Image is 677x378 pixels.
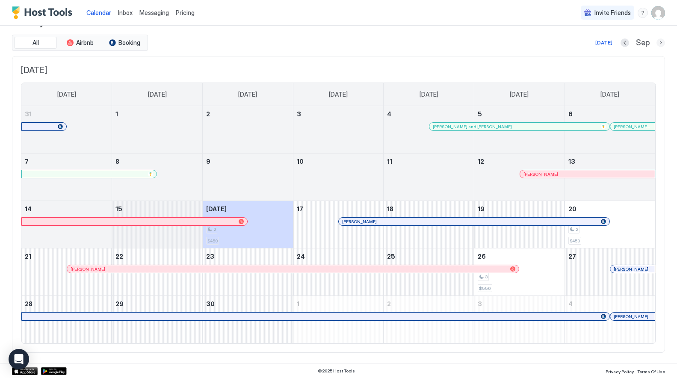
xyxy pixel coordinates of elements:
span: Messaging [139,9,169,16]
a: Terms Of Use [637,366,665,375]
a: September 26, 2025 [474,248,565,264]
span: 31 [25,110,32,118]
span: [DATE] [21,65,656,76]
span: [PERSON_NAME] [342,219,377,224]
span: 7 [25,158,29,165]
span: 26 [478,253,486,260]
span: 20 [568,205,576,213]
td: August 31, 2025 [21,106,112,154]
td: September 27, 2025 [565,248,655,296]
span: 30 [206,300,215,307]
span: 4 [387,110,391,118]
span: [DATE] [206,205,227,213]
a: October 2, 2025 [384,296,474,312]
a: September 27, 2025 [565,248,655,264]
span: [DATE] [329,91,348,98]
a: September 17, 2025 [293,201,384,217]
span: 1 [115,110,118,118]
span: 1 [297,300,299,307]
td: September 26, 2025 [474,248,565,296]
span: [DATE] [238,91,257,98]
td: October 1, 2025 [293,296,384,343]
span: 11 [387,158,392,165]
span: [PERSON_NAME] [614,266,648,272]
td: October 4, 2025 [565,296,655,343]
span: 21 [25,253,31,260]
button: Next month [656,38,665,47]
span: 13 [568,158,575,165]
span: [DATE] [148,91,167,98]
span: 2 [206,110,210,118]
span: © 2025 Host Tools [318,368,355,374]
a: September 15, 2025 [112,201,202,217]
span: 18 [387,205,393,213]
a: Inbox [118,8,133,17]
div: [PERSON_NAME] [614,266,651,272]
div: Google Play Store [41,367,67,375]
a: September 22, 2025 [112,248,202,264]
a: September 10, 2025 [293,154,384,169]
span: Terms Of Use [637,369,665,374]
td: September 25, 2025 [384,248,474,296]
span: 15 [115,205,122,213]
span: 3 [297,110,301,118]
a: August 31, 2025 [21,106,112,122]
span: 2 [213,227,216,232]
a: September 8, 2025 [112,154,202,169]
a: September 30, 2025 [203,296,293,312]
div: tab-group [12,35,148,51]
td: September 16, 2025 [202,201,293,248]
a: Thursday [411,83,447,106]
button: [DATE] [594,38,614,48]
span: $550 [479,286,491,291]
span: 10 [297,158,304,165]
td: September 23, 2025 [202,248,293,296]
span: 2 [576,227,578,232]
a: Privacy Policy [606,366,634,375]
td: September 14, 2025 [21,201,112,248]
td: September 8, 2025 [112,154,203,201]
td: September 1, 2025 [112,106,203,154]
span: Calendar [86,9,111,16]
span: Booking [118,39,140,47]
td: September 19, 2025 [474,201,565,248]
span: [DATE] [420,91,438,98]
span: Invite Friends [594,9,631,17]
span: Pricing [176,9,195,17]
a: September 12, 2025 [474,154,565,169]
div: [PERSON_NAME] [523,171,651,177]
a: September 18, 2025 [384,201,474,217]
span: 28 [25,300,33,307]
td: September 15, 2025 [112,201,203,248]
a: October 4, 2025 [565,296,655,312]
td: September 2, 2025 [202,106,293,154]
a: September 23, 2025 [203,248,293,264]
div: menu [638,8,648,18]
span: 24 [297,253,305,260]
a: September 14, 2025 [21,201,112,217]
div: [PERSON_NAME] [342,219,606,224]
span: Serenity Now [12,15,665,28]
a: Saturday [592,83,628,106]
a: September 2, 2025 [203,106,293,122]
td: October 2, 2025 [384,296,474,343]
span: 4 [568,300,573,307]
a: September 16, 2025 [203,201,293,217]
td: September 12, 2025 [474,154,565,201]
span: 17 [297,205,303,213]
span: 29 [115,300,124,307]
a: September 19, 2025 [474,201,565,217]
a: September 29, 2025 [112,296,202,312]
span: [DATE] [57,91,76,98]
span: [PERSON_NAME] [523,171,558,177]
td: October 3, 2025 [474,296,565,343]
a: September 7, 2025 [21,154,112,169]
span: 8 [115,158,119,165]
div: App Store [12,367,38,375]
td: September 18, 2025 [384,201,474,248]
a: Friday [501,83,537,106]
span: [PERSON_NAME] and [PERSON_NAME] [433,124,512,130]
td: September 24, 2025 [293,248,384,296]
div: [PERSON_NAME] and [PERSON_NAME] [433,124,606,130]
span: 25 [387,253,395,260]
